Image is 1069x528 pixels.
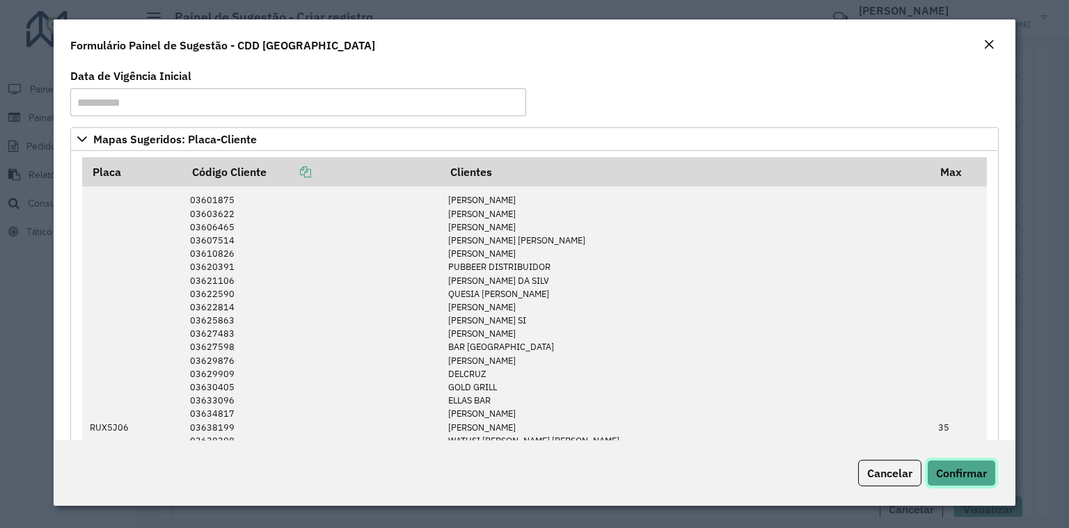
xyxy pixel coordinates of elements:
span: Mapas Sugeridos: Placa-Cliente [93,134,257,145]
button: Close [979,36,999,54]
th: Max [931,157,987,186]
a: Mapas Sugeridos: Placa-Cliente [70,127,999,151]
th: Clientes [441,157,931,186]
h4: Formulário Painel de Sugestão - CDD [GEOGRAPHIC_DATA] [70,37,375,54]
a: Copiar [267,165,311,179]
th: Código Cliente [182,157,441,186]
button: Cancelar [858,460,921,486]
th: Placa [82,157,182,186]
em: Fechar [983,39,995,50]
label: Data de Vigência Inicial [70,67,191,84]
button: Confirmar [927,460,996,486]
span: Cancelar [867,466,912,480]
span: Confirmar [936,466,987,480]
